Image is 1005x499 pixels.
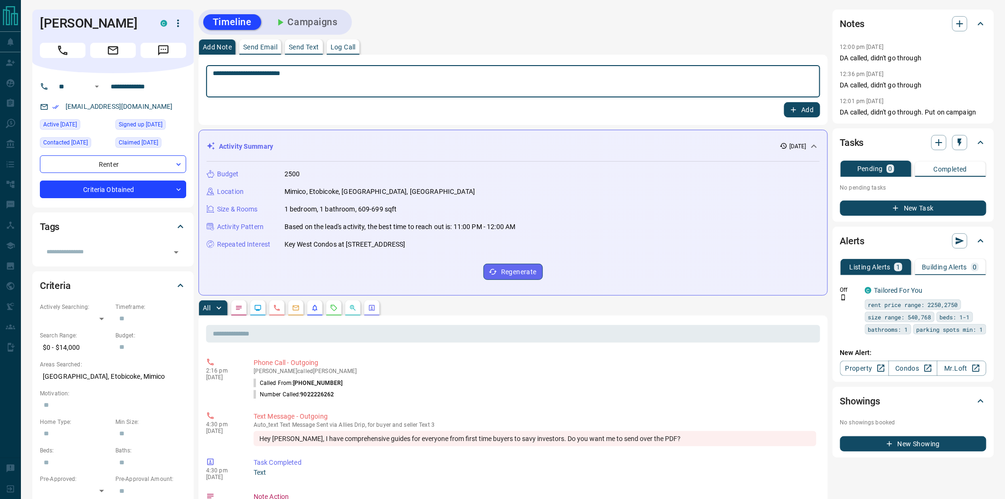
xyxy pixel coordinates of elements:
p: Listing Alerts [850,264,891,270]
div: Notes [840,12,986,35]
p: Key West Condos at [STREET_ADDRESS] [284,240,406,249]
span: beds: 1-1 [940,312,970,322]
button: Add [784,102,820,117]
p: Beds: [40,446,111,455]
p: Budget [217,169,239,179]
p: Activity Pattern [217,222,264,232]
p: Number Called: [254,390,334,399]
a: Property [840,361,889,376]
p: Min Size: [115,418,186,426]
p: 1 bedroom, 1 bathroom, 609-699 sqft [284,204,397,214]
p: 4:30 pm [206,467,239,474]
p: All [203,305,210,311]
p: Repeated Interest [217,240,270,249]
p: Called From: [254,379,342,387]
span: bathrooms: 1 [868,325,908,334]
a: Mr.Loft [937,361,986,376]
h1: [PERSON_NAME] [40,16,146,31]
p: 2500 [284,169,300,179]
div: Fri Aug 08 2025 [40,119,111,133]
p: Based on the lead's activity, the best time to reach out is: 11:00 PM - 12:00 AM [284,222,516,232]
p: Baths: [115,446,186,455]
p: New Alert: [840,348,986,358]
span: [PHONE_NUMBER] [293,380,342,386]
button: New Task [840,201,986,216]
svg: Email Verified [52,104,59,110]
span: Contacted [DATE] [43,138,88,147]
button: Campaigns [265,14,347,30]
p: Pre-Approved: [40,475,111,483]
p: Completed [934,166,967,173]
p: No showings booked [840,418,986,427]
p: [DATE] [206,428,239,434]
div: Alerts [840,230,986,252]
svg: Emails [292,304,300,312]
a: [EMAIL_ADDRESS][DOMAIN_NAME] [66,103,173,110]
h2: Tags [40,219,59,234]
button: New Showing [840,436,986,451]
p: Actively Searching: [40,303,111,311]
p: 1 [896,264,900,270]
button: Open [91,81,103,92]
svg: Lead Browsing Activity [254,304,262,312]
div: Renter [40,155,186,173]
p: Off [840,286,859,294]
span: size range: 540,768 [868,312,931,322]
button: Timeline [203,14,261,30]
h2: Showings [840,393,881,409]
span: Signed up [DATE] [119,120,162,129]
svg: Agent Actions [368,304,376,312]
span: auto_text [254,422,278,428]
div: Showings [840,390,986,413]
h2: Tasks [840,135,864,150]
p: [GEOGRAPHIC_DATA], Etobicoke, Mimico [40,369,186,384]
span: Active [DATE] [43,120,77,129]
svg: Opportunities [349,304,357,312]
h2: Alerts [840,233,865,249]
svg: Notes [235,304,243,312]
p: Timeframe: [115,303,186,311]
span: rent price range: 2250,2750 [868,300,958,309]
p: No pending tasks [840,181,986,195]
p: Log Call [331,44,356,50]
a: Tailored For You [874,287,923,294]
div: condos.ca [865,287,872,294]
div: Hey [PERSON_NAME], I have comprehensive guides for everyone from first time buyers to savy invest... [254,431,816,446]
p: Budget: [115,331,186,340]
svg: Listing Alerts [311,304,319,312]
button: Regenerate [484,264,543,280]
p: Task Completed [254,458,816,468]
p: Home Type: [40,418,111,426]
div: Criteria [40,274,186,297]
svg: Calls [273,304,281,312]
div: Sat Aug 16 2025 [40,137,111,151]
p: Pre-Approval Amount: [115,475,186,483]
span: Claimed [DATE] [119,138,158,147]
p: 0 [973,264,977,270]
p: Text Message - Outgoing [254,412,816,422]
p: Activity Summary [219,142,273,152]
p: Send Email [243,44,277,50]
p: Send Text [289,44,319,50]
p: Search Range: [40,331,111,340]
div: Fri Jun 11 2021 [115,119,186,133]
p: [DATE] [789,142,806,151]
div: condos.ca [161,20,167,27]
div: Criteria Obtained [40,181,186,198]
div: Tasks [840,131,986,154]
p: [DATE] [206,474,239,480]
span: Email [90,43,136,58]
h2: Criteria [40,278,71,293]
p: Text Message Sent via Allies Drip, for buyer and seller Text 3 [254,422,816,428]
p: Text [254,468,816,478]
p: Motivation: [40,389,186,398]
p: DA called, didn't go through [840,53,986,63]
p: 2:16 pm [206,367,239,374]
p: DA called, didn't go through. Put on campaign [840,107,986,117]
p: Pending [857,165,883,172]
button: Open [170,246,183,259]
svg: Push Notification Only [840,294,847,301]
span: Message [141,43,186,58]
a: Condos [889,361,938,376]
div: Tags [40,215,186,238]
